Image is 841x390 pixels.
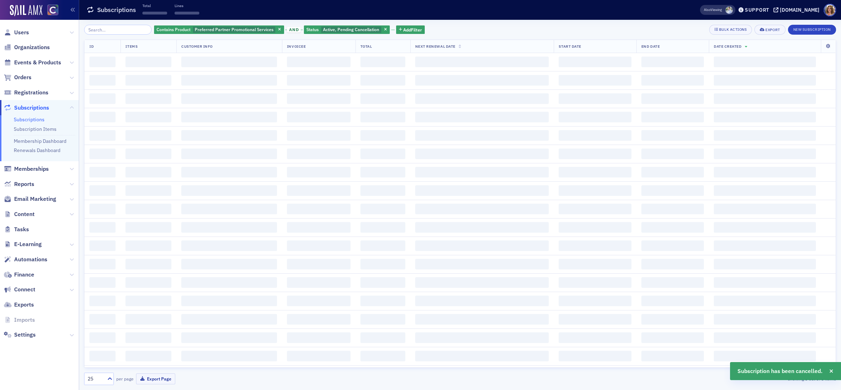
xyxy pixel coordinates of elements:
[559,57,631,67] span: ‌
[765,28,780,32] div: Export
[714,222,816,233] span: ‌
[415,112,549,122] span: ‌
[323,27,379,32] span: Active, Pending Cancellation
[125,204,171,214] span: ‌
[181,167,277,177] span: ‌
[641,112,704,122] span: ‌
[287,130,351,141] span: ‌
[714,296,816,306] span: ‌
[287,112,351,122] span: ‌
[559,277,631,288] span: ‌
[360,75,405,86] span: ‌
[125,93,171,104] span: ‌
[559,296,631,306] span: ‌
[559,44,581,49] span: Start Date
[714,204,816,214] span: ‌
[559,149,631,159] span: ‌
[89,149,116,159] span: ‌
[415,222,549,233] span: ‌
[88,375,103,383] div: 25
[641,240,704,251] span: ‌
[559,314,631,325] span: ‌
[714,185,816,196] span: ‌
[559,332,631,343] span: ‌
[559,351,631,361] span: ‌
[415,332,549,343] span: ‌
[89,259,116,269] span: ‌
[181,240,277,251] span: ‌
[125,75,171,86] span: ‌
[714,240,816,251] span: ‌
[14,240,42,248] span: E-Learning
[125,44,137,49] span: Items
[641,222,704,233] span: ‌
[89,222,116,233] span: ‌
[714,57,816,67] span: ‌
[14,180,34,188] span: Reports
[360,240,405,251] span: ‌
[704,7,722,12] span: Viewing
[142,3,167,8] p: Total
[415,277,549,288] span: ‌
[360,351,405,361] span: ‌
[415,149,549,159] span: ‌
[396,25,425,34] button: AddFilter
[181,277,277,288] span: ‌
[4,301,34,309] a: Exports
[559,240,631,251] span: ‌
[641,44,660,49] span: End Date
[4,59,61,66] a: Events & Products
[415,351,549,361] span: ‌
[788,25,836,35] button: New Subscription
[559,222,631,233] span: ‌
[14,316,35,324] span: Imports
[360,296,405,306] span: ‌
[745,7,769,13] div: Support
[181,149,277,159] span: ‌
[14,74,31,81] span: Orders
[181,259,277,269] span: ‌
[559,93,631,104] span: ‌
[4,316,35,324] a: Imports
[709,25,752,35] button: Bulk Actions
[641,332,704,343] span: ‌
[559,185,631,196] span: ‌
[287,296,351,306] span: ‌
[125,130,171,141] span: ‌
[89,351,116,361] span: ‌
[415,167,549,177] span: ‌
[97,6,136,14] h1: Subscriptions
[704,7,711,12] div: Also
[14,226,29,233] span: Tasks
[559,167,631,177] span: ‌
[590,376,836,382] div: Showing out of items
[84,25,152,35] input: Search…
[175,3,199,8] p: Lines
[14,147,60,153] a: Renewals Dashboard
[14,210,35,218] span: Content
[360,222,405,233] span: ‌
[360,277,405,288] span: ‌
[14,104,49,112] span: Subscriptions
[181,332,277,343] span: ‌
[181,93,277,104] span: ‌
[641,75,704,86] span: ‌
[181,185,277,196] span: ‌
[10,5,42,16] a: SailAMX
[824,4,836,16] span: Profile
[360,93,405,104] span: ‌
[4,104,49,112] a: Subscriptions
[181,314,277,325] span: ‌
[14,286,35,293] span: Connect
[559,204,631,214] span: ‌
[287,332,351,343] span: ‌
[4,89,48,97] a: Registrations
[287,222,351,233] span: ‌
[306,27,319,32] span: Status
[287,75,351,86] span: ‌
[14,126,57,132] a: Subscription Items
[4,256,47,263] a: Automations
[559,259,631,269] span: ‌
[714,93,816,104] span: ‌
[125,296,171,306] span: ‌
